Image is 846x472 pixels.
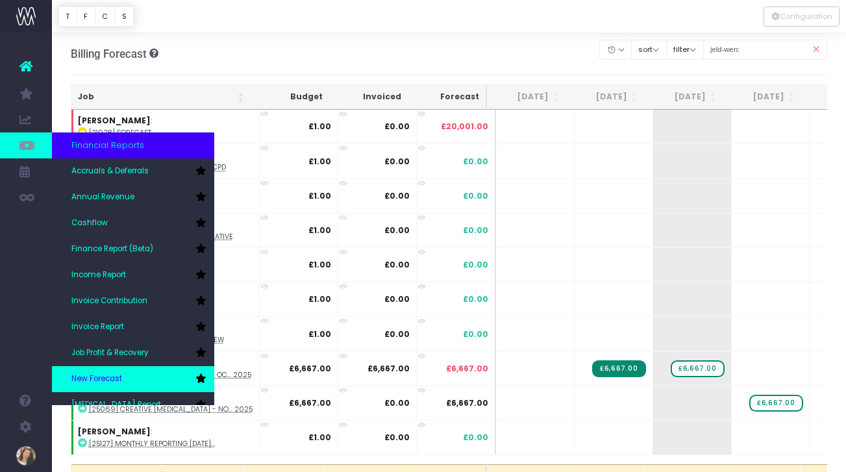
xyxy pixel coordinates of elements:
a: Income Report [52,262,214,288]
strong: £1.00 [308,121,331,132]
strong: £1.00 [308,190,331,201]
span: £0.00 [463,190,488,202]
span: £0.00 [463,293,488,305]
strong: £1.00 [308,432,331,443]
abbr: [24966] LinkedIn A/B Test Landing Page Review [89,335,224,345]
span: [MEDICAL_DATA] Report [71,399,161,411]
span: Invoice Contribution [71,295,147,307]
strong: £1.00 [308,329,331,340]
strong: [PERSON_NAME] [78,426,151,437]
strong: £6,667.00 [289,397,331,408]
strong: £0.00 [384,259,410,270]
th: Oct 25: activate to sort column ascending [644,84,723,110]
th: Job: activate to sort column ascending [71,84,251,110]
strong: £6,667.00 [367,363,410,374]
strong: [PERSON_NAME] [78,115,151,126]
button: Configuration [764,6,840,27]
strong: £1.00 [308,293,331,304]
th: Invoiced [329,84,408,110]
th: Nov 25: activate to sort column ascending [723,84,801,110]
span: wayahead Sales Forecast Item [671,360,724,377]
a: Invoice Contribution [52,288,214,314]
span: Finance Report (Beta) [71,243,153,255]
a: Invoice Report [52,314,214,340]
a: Finance Report (Beta) [52,236,214,262]
span: £6,667.00 [446,363,488,375]
th: Forecast [408,84,487,110]
th: Aug 25: activate to sort column ascending [487,84,566,110]
span: Annual Revenue [71,192,134,203]
span: Income Report [71,269,126,281]
span: Invoice Report [71,321,124,333]
a: New Forecast [52,366,214,392]
button: T [58,6,77,27]
th: Sep 25: activate to sort column ascending [566,84,644,110]
strong: £0.00 [384,293,410,304]
strong: £6,667.00 [289,363,331,374]
span: £0.00 [463,329,488,340]
span: £0.00 [463,156,488,168]
strong: £0.00 [384,432,410,443]
span: £0.00 [463,259,488,271]
span: wayahead Sales Forecast Item [749,395,802,412]
span: £0.00 [463,225,488,236]
abbr: [25069] Creative Retainer - November 2025 [89,404,253,414]
span: £0.00 [463,432,488,443]
span: Billing Forecast [71,47,147,60]
span: Job Profit & Recovery [71,347,149,359]
button: F [77,6,95,27]
img: images/default_profile_image.png [16,446,36,466]
td: : [71,420,260,454]
span: £20,001.00 [441,121,488,132]
a: Job Profit & Recovery [52,340,214,366]
strong: £0.00 [384,397,410,408]
strong: £0.00 [384,121,410,132]
span: Financial Reports [71,139,144,152]
strong: £1.00 [308,156,331,167]
strong: £0.00 [384,190,410,201]
button: S [114,6,134,27]
strong: £1.00 [308,225,331,236]
div: Vertical button group [764,6,840,27]
td: : [71,110,260,143]
a: Annual Revenue [52,184,214,210]
button: sort [631,40,667,60]
span: Cashflow [71,217,108,229]
strong: £1.00 [308,259,331,270]
div: Vertical button group [58,6,134,27]
span: Accruals & Deferrals [71,166,149,177]
abbr: [21928] Forecast [89,128,151,138]
a: Accruals & Deferrals [52,158,214,184]
strong: £0.00 [384,329,410,340]
strong: £0.00 [384,225,410,236]
strong: £0.00 [384,156,410,167]
abbr: [25127] Monthly Reporting October 2025 [89,439,215,449]
button: filter [666,40,704,60]
button: C [95,6,116,27]
span: £6,667.00 [446,397,488,409]
span: New Forecast [71,373,122,385]
a: Cashflow [52,210,214,236]
span: Streamtime Invoice: ST7108 – [25056] Creative Retainer - October 2025 [592,360,645,377]
th: Budget [251,84,329,110]
a: [MEDICAL_DATA] Report [52,392,214,418]
input: Search... [703,40,828,60]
